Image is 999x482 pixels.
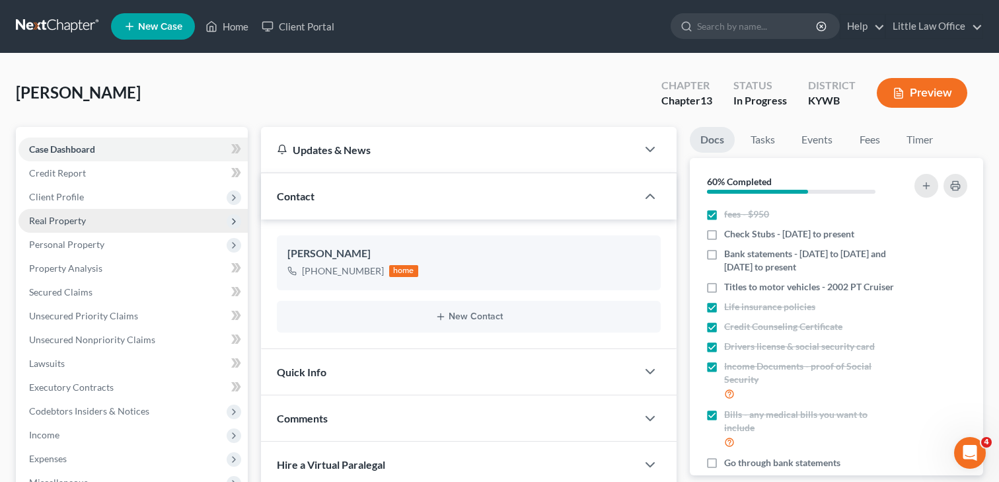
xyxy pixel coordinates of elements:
[18,328,248,352] a: Unsecured Nonpriority Claims
[954,437,986,469] iframe: Intercom live chat
[29,382,114,393] span: Executory Contracts
[707,176,772,187] strong: 60% Completed
[18,138,248,161] a: Case Dashboard
[389,265,418,277] div: home
[791,127,843,153] a: Events
[886,15,982,38] a: Little Law Office
[733,78,787,93] div: Status
[848,127,891,153] a: Fees
[277,412,328,424] span: Comments
[877,78,967,108] button: Preview
[724,340,875,353] span: Drivers license & social security card
[18,161,248,185] a: Credit Report
[287,246,650,262] div: [PERSON_NAME]
[724,300,815,313] span: Life insurance policies
[808,93,856,108] div: KYWB
[29,334,155,345] span: Unsecured Nonpriority Claims
[661,78,712,93] div: Chapter
[697,14,818,38] input: Search by name...
[724,208,769,221] span: fees - $950
[138,22,182,32] span: New Case
[981,437,992,448] span: 4
[29,191,84,202] span: Client Profile
[733,93,787,108] div: In Progress
[18,280,248,304] a: Secured Claims
[29,429,59,440] span: Income
[29,167,86,179] span: Credit Report
[724,360,899,386] span: Income Documents - proof of Social Security
[29,453,67,464] span: Expenses
[724,456,840,469] span: Go through bank statements
[724,280,894,294] span: Titles to motor vehicles - 2002 PT Cruiser
[255,15,341,38] a: Client Portal
[29,286,92,298] span: Secured Claims
[808,78,856,93] div: District
[29,262,102,274] span: Property Analysis
[277,458,385,471] span: Hire a Virtual Paralegal
[724,320,842,333] span: Credit Counseling Certificate
[199,15,255,38] a: Home
[700,94,712,106] span: 13
[277,366,326,378] span: Quick Info
[29,405,149,417] span: Codebtors Insiders & Notices
[29,143,95,155] span: Case Dashboard
[661,93,712,108] div: Chapter
[724,227,854,241] span: Check Stubs - [DATE] to present
[277,143,621,157] div: Updates & News
[18,376,248,399] a: Executory Contracts
[287,311,650,322] button: New Contact
[16,83,141,102] span: [PERSON_NAME]
[724,408,899,434] span: Bills - any medical bills you want to include
[18,352,248,376] a: Lawsuits
[29,215,86,226] span: Real Property
[29,310,138,321] span: Unsecured Priority Claims
[724,247,899,274] span: Bank statements - [DATE] to [DATE] and [DATE] to present
[18,257,248,280] a: Property Analysis
[277,190,314,202] span: Contact
[29,239,104,250] span: Personal Property
[740,127,786,153] a: Tasks
[896,127,943,153] a: Timer
[690,127,735,153] a: Docs
[302,264,384,278] div: [PHONE_NUMBER]
[29,358,65,369] span: Lawsuits
[18,304,248,328] a: Unsecured Priority Claims
[840,15,885,38] a: Help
